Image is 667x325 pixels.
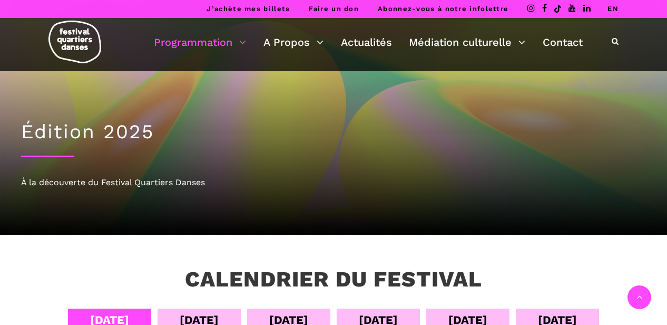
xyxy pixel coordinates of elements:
a: Faire un don [309,5,359,13]
div: À la découverte du Festival Quartiers Danses [21,176,646,189]
a: Abonnez-vous à notre infolettre [378,5,508,13]
h1: Édition 2025 [21,120,646,144]
a: Actualités [341,33,392,51]
a: Programmation [154,33,246,51]
img: logo-fqd-med [48,21,101,63]
a: J’achète mes billets [207,5,290,13]
a: A Propos [263,33,323,51]
a: Contact [543,33,583,51]
a: EN [607,5,619,13]
a: Médiation culturelle [409,33,525,51]
h3: Calendrier du festival [185,266,482,293]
